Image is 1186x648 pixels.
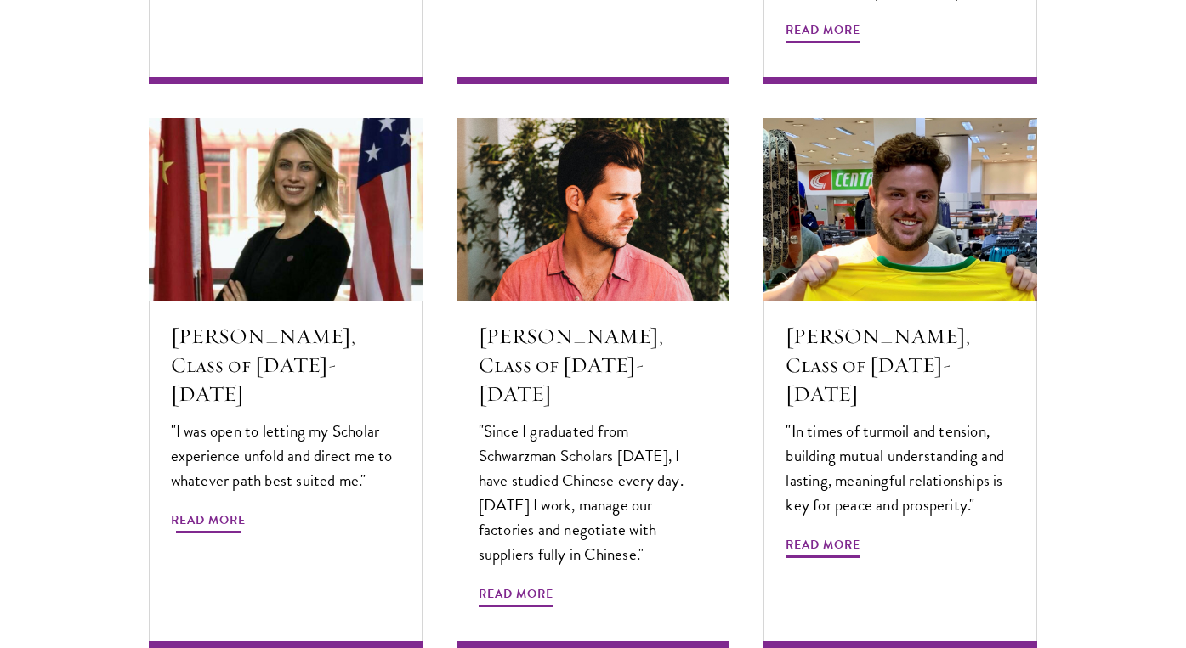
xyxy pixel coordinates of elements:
span: Read More [171,510,246,536]
a: [PERSON_NAME], Class of [DATE]-[DATE] "I was open to letting my Scholar experience unfold and dir... [149,118,423,648]
p: "I was open to letting my Scholar experience unfold and direct me to whatever path best suited me." [171,419,400,493]
span: Read More [786,20,860,46]
p: "In times of turmoil and tension, building mutual understanding and lasting, meaningful relations... [786,419,1015,517]
h5: [PERSON_NAME], Class of [DATE]-[DATE] [786,322,1015,409]
span: Read More [786,534,860,561]
h5: [PERSON_NAME], Class of [DATE]-[DATE] [171,322,400,409]
p: "Since I graduated from Schwarzman Scholars [DATE], I have studied Chinese every day. [DATE] I wo... [479,419,708,566]
h5: [PERSON_NAME], Class of [DATE]-[DATE] [479,322,708,409]
a: [PERSON_NAME], Class of [DATE]-[DATE] "In times of turmoil and tension, building mutual understan... [763,118,1037,648]
span: Read More [479,583,553,610]
a: [PERSON_NAME], Class of [DATE]-[DATE] "Since I graduated from Schwarzman Scholars [DATE], I have ... [457,118,730,648]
